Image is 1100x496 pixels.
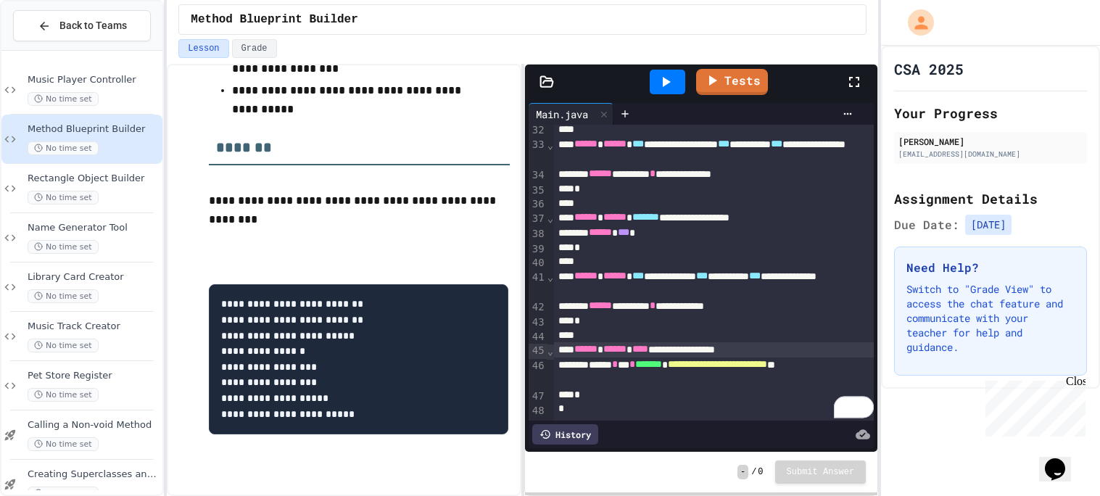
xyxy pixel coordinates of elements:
[28,123,160,136] span: Method Blueprint Builder
[529,389,547,404] div: 47
[28,191,99,204] span: No time set
[532,424,598,445] div: History
[894,59,964,79] h1: CSA 2025
[529,138,547,168] div: 33
[529,197,547,212] div: 36
[59,18,127,33] span: Back to Teams
[178,39,228,58] button: Lesson
[28,141,99,155] span: No time set
[906,282,1075,355] p: Switch to "Grade View" to access the chat feature and communicate with your teacher for help and ...
[547,345,554,357] span: Fold line
[529,270,547,301] div: 41
[894,189,1087,209] h2: Assignment Details
[28,289,99,303] span: No time set
[28,419,160,431] span: Calling a Non-void Method
[28,271,160,284] span: Library Card Creator
[787,466,855,478] span: Submit Answer
[775,460,867,484] button: Submit Answer
[529,107,595,122] div: Main.java
[28,468,160,481] span: Creating Superclasses and Subclasses
[547,139,554,151] span: Fold line
[547,212,554,224] span: Fold line
[547,271,554,283] span: Fold line
[737,465,748,479] span: -
[751,466,756,478] span: /
[965,215,1012,235] span: [DATE]
[529,359,547,389] div: 46
[529,227,547,242] div: 38
[232,39,277,58] button: Grade
[6,6,100,92] div: Chat with us now!Close
[529,103,613,125] div: Main.java
[28,74,160,86] span: Music Player Controller
[894,103,1087,123] h2: Your Progress
[1039,438,1085,481] iframe: chat widget
[13,10,151,41] button: Back to Teams
[28,339,99,352] span: No time set
[898,135,1083,148] div: [PERSON_NAME]
[906,259,1075,276] h3: Need Help?
[529,404,547,418] div: 48
[529,183,547,198] div: 35
[191,11,357,28] span: Method Blueprint Builder
[28,240,99,254] span: No time set
[529,212,547,227] div: 37
[758,466,763,478] span: 0
[529,242,547,257] div: 39
[28,437,99,451] span: No time set
[894,216,959,233] span: Due Date:
[529,168,547,183] div: 34
[529,315,547,330] div: 43
[529,256,547,270] div: 40
[898,149,1083,160] div: [EMAIL_ADDRESS][DOMAIN_NAME]
[28,92,99,106] span: No time set
[980,375,1085,437] iframe: chat widget
[28,388,99,402] span: No time set
[529,300,547,315] div: 42
[529,123,547,138] div: 32
[696,69,768,95] a: Tests
[28,222,160,234] span: Name Generator Tool
[529,330,547,344] div: 44
[529,344,547,359] div: 45
[893,6,938,39] div: My Account
[28,321,160,333] span: Music Track Creator
[28,173,160,185] span: Rectangle Object Builder
[28,370,160,382] span: Pet Store Register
